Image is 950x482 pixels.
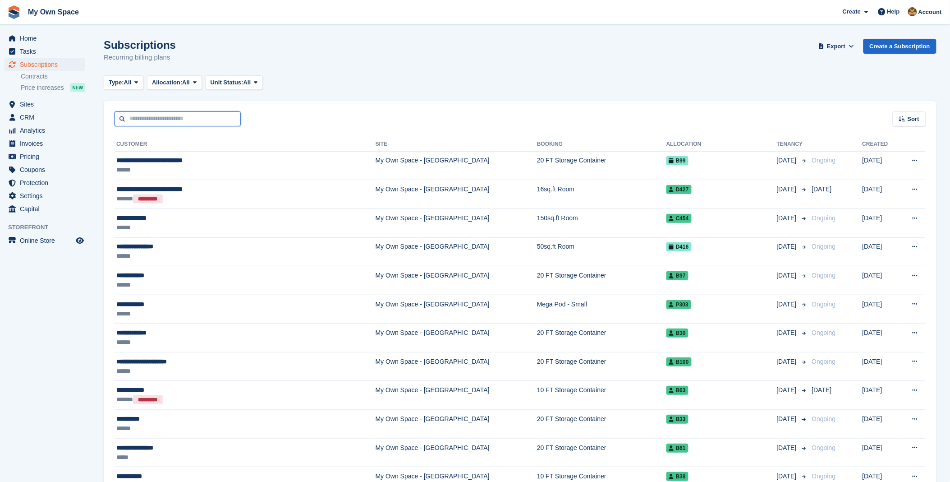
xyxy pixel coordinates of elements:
[887,7,900,16] span: Help
[20,58,74,71] span: Subscriptions
[812,214,836,222] span: Ongoing
[5,98,85,111] a: menu
[20,124,74,137] span: Analytics
[5,58,85,71] a: menu
[863,295,899,324] td: [DATE]
[211,78,243,87] span: Unit Status:
[812,473,836,480] span: Ongoing
[376,324,537,352] td: My Own Space - [GEOGRAPHIC_DATA]
[537,295,666,324] td: Mega Pod - Small
[827,42,845,51] span: Export
[5,234,85,247] a: menu
[20,176,74,189] span: Protection
[24,5,83,19] a: My Own Space
[537,381,666,410] td: 10 FT Storage Container
[20,137,74,150] span: Invoices
[817,39,856,54] button: Export
[182,78,190,87] span: All
[147,75,202,90] button: Allocation: All
[206,75,263,90] button: Unit Status: All
[666,242,692,251] span: D416
[863,381,899,410] td: [DATE]
[812,185,832,193] span: [DATE]
[5,150,85,163] a: menu
[20,45,74,58] span: Tasks
[5,124,85,137] a: menu
[5,111,85,124] a: menu
[7,5,21,19] img: stora-icon-8386f47178a22dfd0bd8f6a31ec36ba5ce8667c1dd55bd0f319d3a0aa187defe.svg
[5,203,85,215] a: menu
[537,438,666,467] td: 20 FT Storage Container
[812,415,836,422] span: Ongoing
[537,209,666,238] td: 150sq.ft Room
[843,7,861,16] span: Create
[863,410,899,439] td: [DATE]
[777,472,799,481] span: [DATE]
[104,39,176,51] h1: Subscriptions
[666,444,688,453] span: B61
[666,185,692,194] span: D427
[537,180,666,209] td: 16sq.ft Room
[537,151,666,180] td: 20 FT Storage Container
[777,242,799,251] span: [DATE]
[152,78,182,87] span: Allocation:
[124,78,132,87] span: All
[376,151,537,180] td: My Own Space - [GEOGRAPHIC_DATA]
[812,386,832,394] span: [DATE]
[863,237,899,266] td: [DATE]
[115,137,376,152] th: Customer
[812,157,836,164] span: Ongoing
[666,472,688,481] span: B38
[537,137,666,152] th: Booking
[777,271,799,280] span: [DATE]
[537,266,666,295] td: 20 FT Storage Container
[376,352,537,381] td: My Own Space - [GEOGRAPHIC_DATA]
[777,443,799,453] span: [DATE]
[20,203,74,215] span: Capital
[376,266,537,295] td: My Own Space - [GEOGRAPHIC_DATA]
[863,352,899,381] td: [DATE]
[109,78,124,87] span: Type:
[20,32,74,45] span: Home
[863,180,899,209] td: [DATE]
[70,83,85,92] div: NEW
[20,98,74,111] span: Sites
[20,150,74,163] span: Pricing
[376,209,537,238] td: My Own Space - [GEOGRAPHIC_DATA]
[777,185,799,194] span: [DATE]
[20,190,74,202] span: Settings
[376,237,537,266] td: My Own Space - [GEOGRAPHIC_DATA]
[104,75,143,90] button: Type: All
[5,176,85,189] a: menu
[777,156,799,165] span: [DATE]
[918,8,942,17] span: Account
[21,83,64,92] span: Price increases
[777,328,799,338] span: [DATE]
[376,438,537,467] td: My Own Space - [GEOGRAPHIC_DATA]
[812,272,836,279] span: Ongoing
[376,381,537,410] td: My Own Space - [GEOGRAPHIC_DATA]
[8,223,90,232] span: Storefront
[666,415,688,424] span: B33
[74,235,85,246] a: Preview store
[908,115,919,124] span: Sort
[537,352,666,381] td: 20 FT Storage Container
[20,234,74,247] span: Online Store
[777,137,808,152] th: Tenancy
[863,324,899,352] td: [DATE]
[20,111,74,124] span: CRM
[863,137,899,152] th: Created
[777,385,799,395] span: [DATE]
[908,7,917,16] img: Keely Collin
[376,410,537,439] td: My Own Space - [GEOGRAPHIC_DATA]
[376,180,537,209] td: My Own Space - [GEOGRAPHIC_DATA]
[666,386,688,395] span: B63
[537,324,666,352] td: 20 FT Storage Container
[863,266,899,295] td: [DATE]
[812,329,836,336] span: Ongoing
[863,39,936,54] a: Create a Subscription
[104,52,176,63] p: Recurring billing plans
[863,151,899,180] td: [DATE]
[5,137,85,150] a: menu
[777,414,799,424] span: [DATE]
